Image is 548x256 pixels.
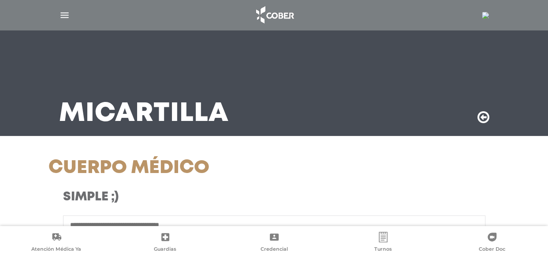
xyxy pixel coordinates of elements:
a: Cober Doc [437,232,546,254]
img: logo_cober_home-white.png [251,4,298,26]
a: Guardias [111,232,220,254]
a: Atención Médica Ya [2,232,111,254]
span: Atención Médica Ya [31,246,81,254]
a: Credencial [220,232,328,254]
img: Cober_menu-lines-white.svg [59,10,70,21]
span: Guardias [154,246,176,254]
span: Credencial [261,246,288,254]
h3: Mi Cartilla [59,102,229,125]
span: Turnos [374,246,392,254]
span: Cober Doc [479,246,505,254]
h1: Cuerpo Médico [48,157,345,179]
h3: Simple ;) [63,190,331,205]
a: Turnos [328,232,437,254]
img: 24613 [482,12,489,19]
